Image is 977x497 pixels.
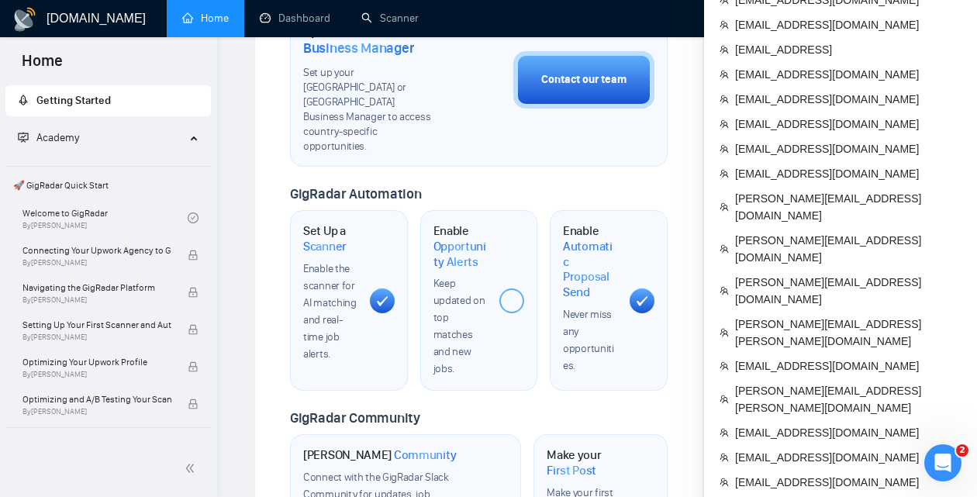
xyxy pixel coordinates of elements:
a: Welcome to GigRadarBy[PERSON_NAME] [22,201,188,235]
span: Connecting Your Upwork Agency to GigRadar [22,243,171,258]
span: lock [188,287,199,298]
span: First Post [547,463,596,478]
span: Optimizing and A/B Testing Your Scanner for Better Results [22,392,171,407]
span: team [720,70,729,79]
a: searchScanner [361,12,419,25]
span: team [720,20,729,29]
span: [EMAIL_ADDRESS][DOMAIN_NAME] [735,165,961,182]
span: team [720,478,729,487]
iframe: Intercom live chat [924,444,961,481]
span: Optimizing Your Upwork Profile [22,354,171,370]
span: team [720,169,729,178]
h1: Enable [433,223,488,269]
span: [EMAIL_ADDRESS] [735,41,961,58]
h1: Make your [547,447,616,478]
span: rocket [18,95,29,105]
span: Business Manager [303,40,414,57]
span: [PERSON_NAME][EMAIL_ADDRESS][PERSON_NAME][DOMAIN_NAME] [735,382,961,416]
span: By [PERSON_NAME] [22,258,171,267]
div: Contact our team [541,71,627,88]
span: 2 [956,444,968,457]
span: team [720,95,729,104]
span: [EMAIL_ADDRESS][DOMAIN_NAME] [735,424,961,441]
li: Getting Started [5,85,211,116]
span: team [720,361,729,371]
span: Community [394,447,457,463]
span: lock [188,361,199,372]
span: Keep updated on top matches and new jobs. [433,277,485,375]
span: team [720,144,729,154]
span: By [PERSON_NAME] [22,295,171,305]
h1: Enable [563,223,617,299]
span: Home [9,50,75,82]
span: [EMAIL_ADDRESS][DOMAIN_NAME] [735,357,961,374]
span: By [PERSON_NAME] [22,370,171,379]
span: Enable the scanner for AI matching and real-time job alerts. [303,262,357,361]
span: GigRadar Community [290,409,420,426]
span: 👑 Agency Success with GigRadar [7,431,209,462]
span: team [720,119,729,129]
a: dashboardDashboard [260,12,330,25]
span: [PERSON_NAME][EMAIL_ADDRESS][DOMAIN_NAME] [735,232,961,266]
span: Getting Started [36,94,111,107]
span: team [720,428,729,437]
span: [EMAIL_ADDRESS][DOMAIN_NAME] [735,140,961,157]
span: Scanner [303,239,347,254]
a: homeHome [182,12,229,25]
span: [EMAIL_ADDRESS][DOMAIN_NAME] [735,66,961,83]
span: team [720,453,729,462]
span: [EMAIL_ADDRESS][DOMAIN_NAME] [735,449,961,466]
span: Automatic Proposal Send [563,239,617,300]
span: By [PERSON_NAME] [22,407,171,416]
span: Set up your [GEOGRAPHIC_DATA] or [GEOGRAPHIC_DATA] Business Manager to access country-specific op... [303,66,436,154]
span: team [720,395,729,404]
img: logo [12,7,37,32]
span: Opportunity Alerts [433,239,488,269]
span: Navigating the GigRadar Platform [22,280,171,295]
span: team [720,202,729,212]
span: [PERSON_NAME][EMAIL_ADDRESS][DOMAIN_NAME] [735,190,961,224]
span: [EMAIL_ADDRESS][DOMAIN_NAME] [735,91,961,108]
span: lock [188,250,199,261]
span: GigRadar Automation [290,185,421,202]
span: [EMAIL_ADDRESS][DOMAIN_NAME] [735,474,961,491]
h1: Set Up a [303,223,357,254]
span: team [720,45,729,54]
span: [PERSON_NAME][EMAIL_ADDRESS][PERSON_NAME][DOMAIN_NAME] [735,316,961,350]
span: team [720,244,729,254]
span: Academy [36,131,79,144]
span: lock [188,324,199,335]
span: team [720,286,729,295]
span: Academy [18,131,79,144]
span: 🚀 GigRadar Quick Start [7,170,209,201]
span: Setting Up Your First Scanner and Auto-Bidder [22,317,171,333]
span: By [PERSON_NAME] [22,333,171,342]
span: [EMAIL_ADDRESS][DOMAIN_NAME] [735,116,961,133]
span: Never miss any opportunities. [563,308,614,372]
span: [PERSON_NAME][EMAIL_ADDRESS][DOMAIN_NAME] [735,274,961,308]
span: check-circle [188,212,199,223]
button: Contact our team [513,51,654,109]
span: team [720,328,729,337]
span: lock [188,399,199,409]
span: fund-projection-screen [18,132,29,143]
span: double-left [185,461,200,476]
h1: [PERSON_NAME] [303,447,457,463]
span: [EMAIL_ADDRESS][DOMAIN_NAME] [735,16,961,33]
